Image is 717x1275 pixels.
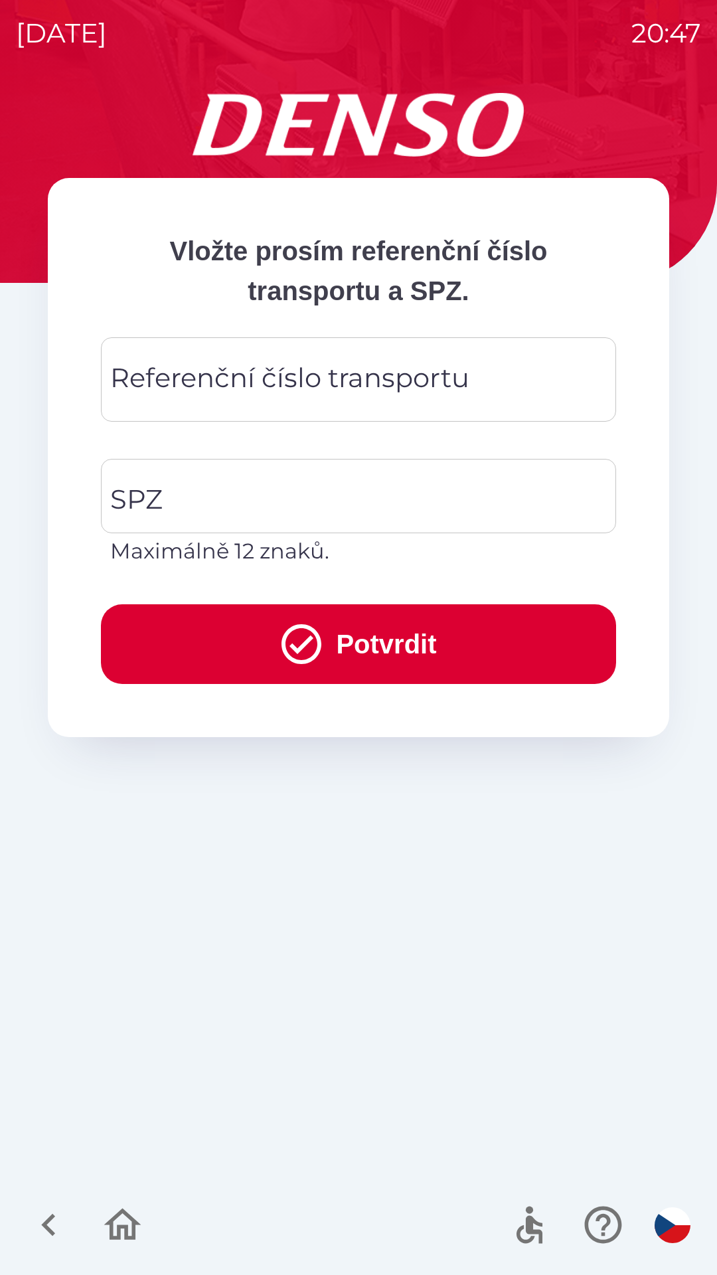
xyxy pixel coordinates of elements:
[101,604,616,684] button: Potvrdit
[655,1207,690,1243] img: cs flag
[16,13,107,53] p: [DATE]
[48,93,669,157] img: Logo
[110,535,607,567] p: Maximálně 12 znaků.
[631,13,701,53] p: 20:47
[101,231,616,311] p: Vložte prosím referenční číslo transportu a SPZ.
